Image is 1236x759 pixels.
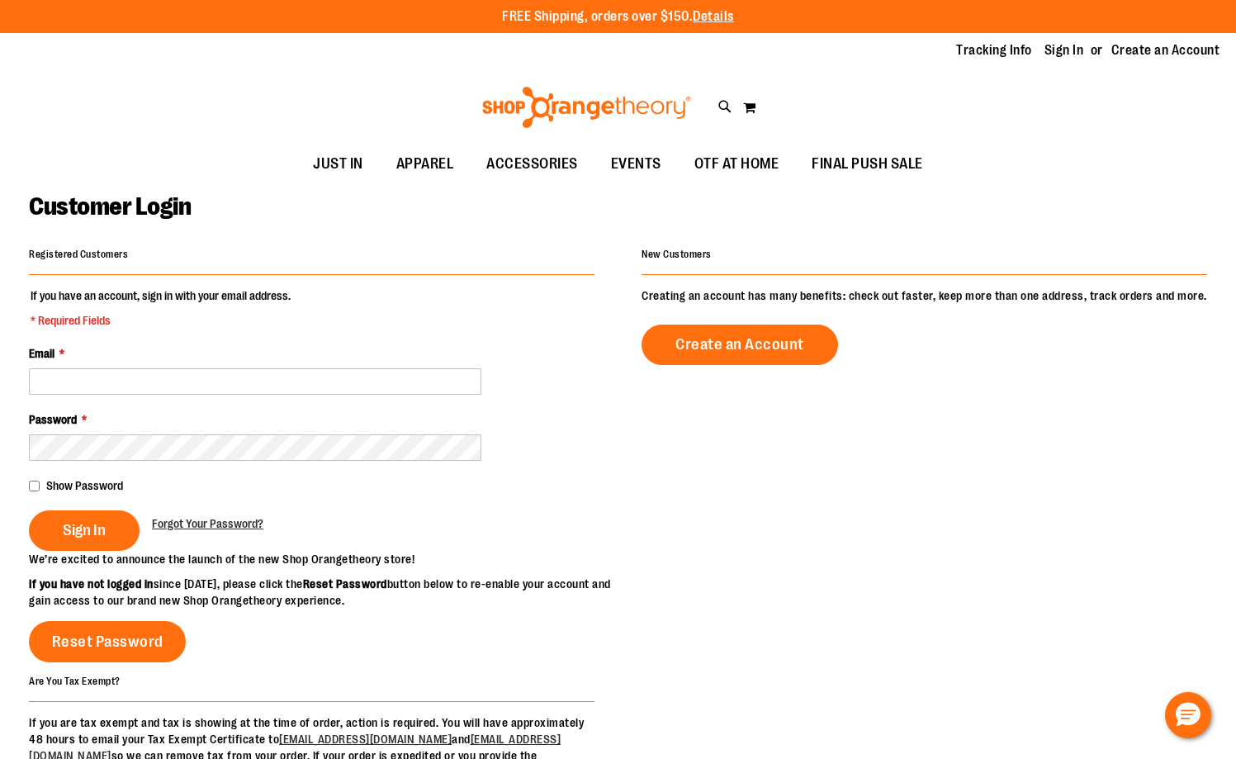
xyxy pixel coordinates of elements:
[29,287,292,329] legend: If you have an account, sign in with your email address.
[396,145,454,183] span: APPAREL
[812,145,923,183] span: FINAL PUSH SALE
[1044,41,1084,59] a: Sign In
[29,576,618,609] p: since [DATE], please click the button below to re-enable your account and gain access to our bran...
[795,145,940,183] a: FINAL PUSH SALE
[29,510,140,551] button: Sign In
[46,479,123,492] span: Show Password
[1111,41,1220,59] a: Create an Account
[279,733,452,746] a: [EMAIL_ADDRESS][DOMAIN_NAME]
[29,577,154,591] strong: If you have not logged in
[611,145,661,183] span: EVENTS
[313,145,363,183] span: JUST IN
[296,145,380,183] a: JUST IN
[152,515,263,532] a: Forgot Your Password?
[642,325,838,365] a: Create an Account
[29,249,128,260] strong: Registered Customers
[29,413,77,426] span: Password
[380,145,471,183] a: APPAREL
[29,621,186,662] a: Reset Password
[502,7,734,26] p: FREE Shipping, orders over $150.
[642,287,1207,304] p: Creating an account has many benefits: check out faster, keep more than one address, track orders...
[956,41,1032,59] a: Tracking Info
[52,633,163,651] span: Reset Password
[678,145,796,183] a: OTF AT HOME
[480,87,694,128] img: Shop Orangetheory
[470,145,594,183] a: ACCESSORIES
[31,312,291,329] span: * Required Fields
[63,521,106,539] span: Sign In
[693,9,734,24] a: Details
[29,551,618,567] p: We’re excited to announce the launch of the new Shop Orangetheory store!
[694,145,779,183] span: OTF AT HOME
[303,577,387,591] strong: Reset Password
[29,192,191,221] span: Customer Login
[594,145,678,183] a: EVENTS
[152,517,263,530] span: Forgot Your Password?
[1165,692,1211,738] button: Hello, have a question? Let’s chat.
[29,347,54,360] span: Email
[675,335,804,353] span: Create an Account
[29,675,121,686] strong: Are You Tax Exempt?
[486,145,578,183] span: ACCESSORIES
[642,249,712,260] strong: New Customers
